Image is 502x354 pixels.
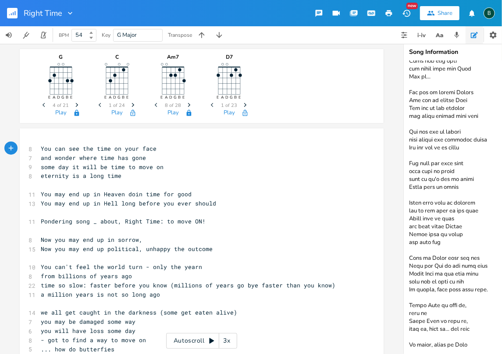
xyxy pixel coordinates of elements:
span: 1 of 24 [109,103,125,108]
button: New [398,5,415,21]
span: G Major [117,31,137,39]
text: D [226,95,229,100]
span: 1 of 23 [221,103,238,108]
text: A [53,95,56,100]
text: B [178,95,181,100]
span: 4 of 21 [53,103,69,108]
text: G [118,95,121,100]
span: a million years is not so long ago [41,290,160,298]
span: Now you may end up in sorrow, [41,236,142,244]
text: B [122,95,125,100]
button: Play [55,110,67,117]
span: time so slow: faster before you know (millions of years go bye faster than you know) [41,281,335,289]
span: some day it will be time to move on [41,163,164,171]
span: ... how do butterfies [41,345,114,353]
button: Share [420,6,459,20]
span: from billions of years ago [41,272,132,280]
text: D [170,95,173,100]
text: B [66,95,69,100]
text: G [174,95,177,100]
text: D [57,95,61,100]
div: New [406,3,418,9]
div: C [95,54,139,60]
text: E [71,95,73,100]
div: Key [102,32,110,38]
span: you will have loss some day [41,327,135,335]
text: E [183,95,185,100]
span: you may be damaged some way [41,318,135,326]
button: Play [224,110,235,117]
div: Share [438,9,452,17]
div: D7 [207,54,251,60]
button: B [484,3,495,23]
span: 8 of 28 [165,103,182,108]
span: Now you may end up political, unhappy the outcome [41,245,213,253]
text: G [230,95,233,100]
text: E [161,95,163,100]
text: B [235,95,237,100]
text: E [105,95,107,100]
div: G [39,54,83,60]
text: A [165,95,168,100]
text: A [221,95,224,100]
span: eternity is a long time [41,172,121,180]
text: G [62,95,65,100]
span: You can see the time on your face [41,145,157,152]
button: Play [111,110,123,117]
div: BruCe [484,7,495,19]
div: BPM [59,33,69,38]
text: D [114,95,117,100]
div: Autoscroll [166,333,237,349]
text: E [239,95,241,100]
span: Pondering song _ about, Right Time: to move ON! [41,217,206,225]
span: You may end up in Hell long before you ever should [41,199,216,207]
span: we all get caught in the darkness (some get eaten alive) [41,308,237,316]
span: Right Time [24,9,62,17]
text: E [49,95,51,100]
text: A [109,95,112,100]
text: E [127,95,129,100]
div: Transpose [168,32,192,38]
span: You may end up in Heaven doin time for good [41,190,192,198]
div: Am7 [151,54,195,60]
text: E [217,95,219,100]
button: Play [167,110,179,117]
span: You can't feel the world turn - only the yearn [41,263,202,271]
span: - got to find a way to move on [41,336,146,344]
div: 3x [219,333,235,349]
span: and wonder where time has gone [41,154,146,162]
